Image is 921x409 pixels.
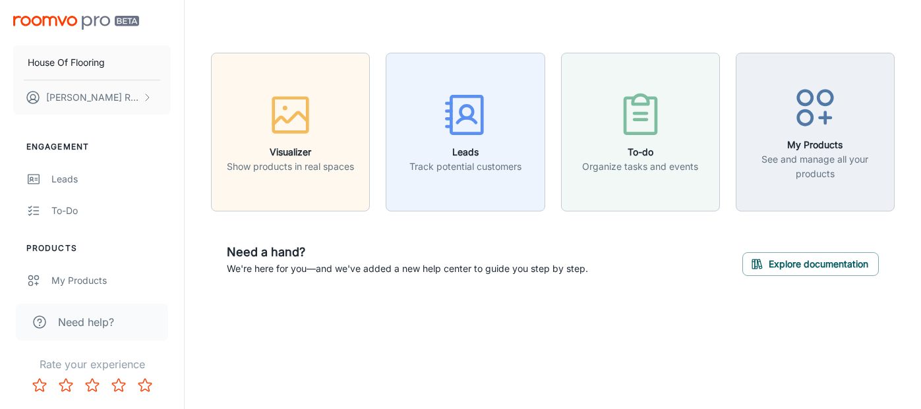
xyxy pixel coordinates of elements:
[51,204,171,218] div: To-do
[736,53,895,211] button: My ProductsSee and manage all your products
[227,243,588,261] h6: Need a hand?
[58,314,114,330] span: Need help?
[386,53,545,211] button: LeadsTrack potential customers
[744,138,886,152] h6: My Products
[582,159,698,174] p: Organize tasks and events
[736,124,895,138] a: My ProductsSee and manage all your products
[211,53,370,211] button: VisualizerShow products in real spaces
[742,252,879,276] button: Explore documentation
[51,273,171,288] div: My Products
[742,257,879,270] a: Explore documentation
[51,172,171,186] div: Leads
[46,90,139,105] p: [PERSON_NAME] Rhode
[227,261,588,276] p: We're here for you—and we've added a new help center to guide you step by step.
[386,124,545,138] a: LeadsTrack potential customers
[13,45,171,80] button: House Of Flooring
[13,16,139,30] img: Roomvo PRO Beta
[13,80,171,115] button: [PERSON_NAME] Rhode
[409,145,521,159] h6: Leads
[409,159,521,174] p: Track potential customers
[561,53,720,211] button: To-doOrganize tasks and events
[227,145,354,159] h6: Visualizer
[561,124,720,138] a: To-doOrganize tasks and events
[582,145,698,159] h6: To-do
[28,55,105,70] p: House Of Flooring
[227,159,354,174] p: Show products in real spaces
[744,152,886,181] p: See and manage all your products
